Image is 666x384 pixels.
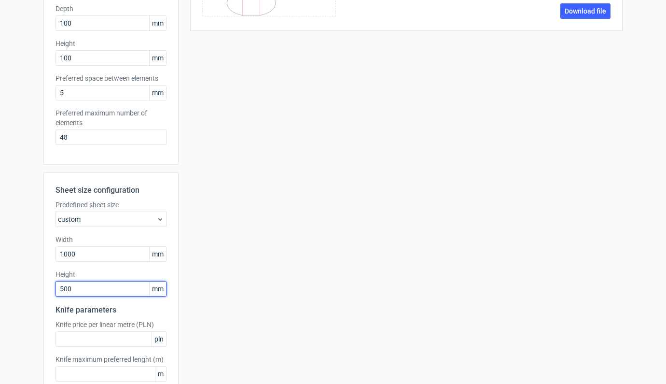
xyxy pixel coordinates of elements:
[149,16,166,30] span: mm
[55,73,166,83] label: Preferred space between elements
[55,108,166,128] label: Preferred maximum number of elements
[560,3,610,19] a: Download file
[155,367,166,381] span: m
[55,39,166,48] label: Height
[55,246,166,262] input: custom
[55,355,166,364] label: Knife maximum preferred lenght (m)
[149,247,166,261] span: mm
[149,51,166,65] span: mm
[55,200,166,210] label: Predefined sheet size
[55,185,166,196] h2: Sheet size configuration
[149,282,166,296] span: mm
[55,4,166,14] label: Depth
[55,212,166,227] div: custom
[55,281,166,297] input: custom
[55,320,166,329] label: Knife price per linear metre (PLN)
[55,270,166,279] label: Height
[55,304,166,316] h2: Knife parameters
[152,332,166,346] span: pln
[149,85,166,100] span: mm
[55,235,166,244] label: Width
